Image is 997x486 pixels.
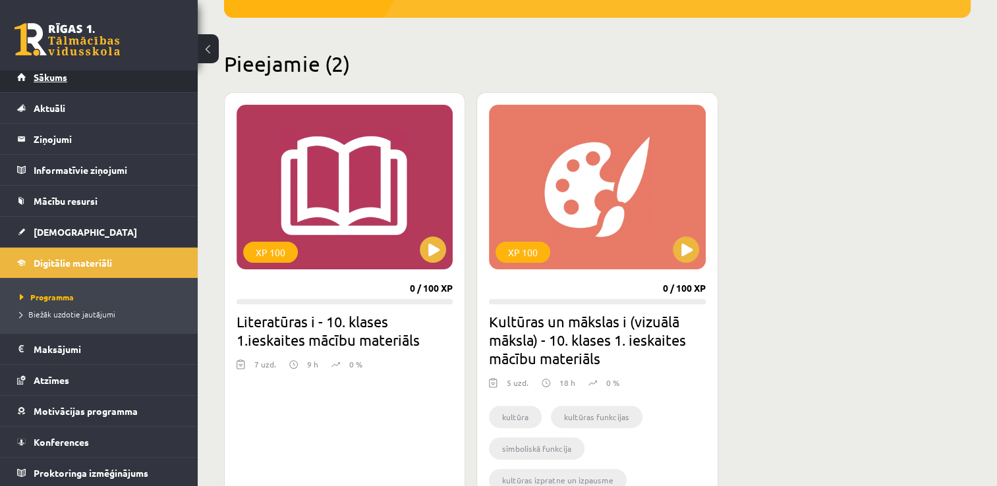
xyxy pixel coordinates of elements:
legend: Maksājumi [34,334,181,364]
h2: Pieejamie (2) [224,51,971,76]
a: Mācību resursi [17,186,181,216]
span: Biežāk uzdotie jautājumi [20,309,115,319]
li: kultūra [489,406,542,428]
legend: Informatīvie ziņojumi [34,155,181,185]
a: Biežāk uzdotie jautājumi [20,308,185,320]
p: 18 h [559,377,575,389]
div: 5 uzd. [507,377,528,396]
legend: Ziņojumi [34,124,181,154]
a: Rīgas 1. Tālmācības vidusskola [14,23,120,56]
span: Digitālie materiāli [34,257,112,269]
a: Aktuāli [17,93,181,123]
h2: Kultūras un mākslas i (vizuālā māksla) - 10. klases 1. ieskaites mācību materiāls [489,312,705,367]
a: Atzīmes [17,365,181,395]
span: Konferences [34,436,89,448]
span: Mācību resursi [34,195,98,207]
span: Aktuāli [34,102,65,114]
a: Programma [20,291,185,303]
span: Motivācijas programma [34,405,138,417]
p: 0 % [349,358,362,370]
span: Programma [20,292,74,302]
span: [DEMOGRAPHIC_DATA] [34,226,137,238]
a: [DEMOGRAPHIC_DATA] [17,217,181,247]
div: 7 uzd. [254,358,276,378]
span: Atzīmes [34,374,69,386]
span: Sākums [34,71,67,83]
a: Sākums [17,62,181,92]
div: XP 100 [496,242,550,263]
h2: Literatūras i - 10. klases 1.ieskaites mācību materiāls [237,312,453,349]
a: Motivācijas programma [17,396,181,426]
a: Maksājumi [17,334,181,364]
p: 9 h [307,358,318,370]
a: Informatīvie ziņojumi [17,155,181,185]
div: XP 100 [243,242,298,263]
li: simboliskā funkcija [489,437,584,460]
span: Proktoringa izmēģinājums [34,467,148,479]
a: Ziņojumi [17,124,181,154]
li: kultūras funkcijas [551,406,642,428]
a: Konferences [17,427,181,457]
a: Digitālie materiāli [17,248,181,278]
p: 0 % [606,377,619,389]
